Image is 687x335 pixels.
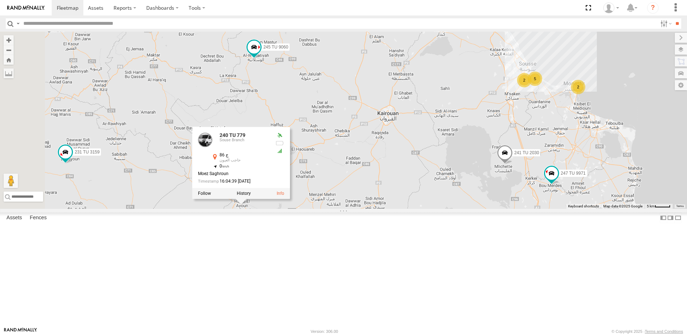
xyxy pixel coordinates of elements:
[675,80,687,90] label: Map Settings
[647,2,659,14] i: ?
[612,329,683,334] div: © Copyright 2025 -
[7,5,45,10] img: rand-logo.svg
[263,45,288,50] span: 245 TU 9060
[568,204,599,209] button: Keyboard shortcuts
[514,150,539,155] span: 241 TU 2030
[571,80,585,94] div: 2
[198,171,270,176] div: Moez Saghroun
[517,73,531,87] div: 2
[645,329,683,334] a: Terms and Conditions
[645,204,673,209] button: Map Scale: 5 km per 40 pixels
[676,205,684,208] a: Terms (opens in new tab)
[3,213,26,223] label: Assets
[15,18,21,29] label: Search Query
[276,148,284,154] div: GSM Signal = 5
[4,55,14,65] button: Zoom Home
[220,138,270,142] div: Souse Branch
[311,329,338,334] div: Version: 306.00
[4,45,14,55] button: Zoom out
[220,153,270,157] div: ج 86
[198,133,212,147] a: View Asset Details
[4,174,18,188] button: Drag Pegman onto the map to open Street View
[528,72,542,86] div: 5
[667,212,674,223] label: Dock Summary Table to the Right
[603,204,642,208] span: Map data ©2025 Google
[561,171,586,176] span: 247 TU 9971
[647,204,655,208] span: 5 km
[658,18,673,29] label: Search Filter Options
[220,164,229,169] span: 0
[237,191,251,196] label: View Asset History
[26,213,50,223] label: Fences
[601,3,622,13] div: Nejah Benkhalifa
[276,140,284,146] div: No battery health information received from this device.
[277,191,284,196] a: View Asset Details
[220,158,270,162] div: حاجب العيون
[220,132,245,138] a: 240 TU 779
[198,179,270,184] div: Date/time of location update
[276,133,284,138] div: Valid GPS Fix
[4,68,14,78] label: Measure
[75,150,100,155] span: 231 TU 3159
[198,191,211,196] label: Realtime tracking of Asset
[674,212,682,223] label: Hide Summary Table
[660,212,667,223] label: Dock Summary Table to the Left
[4,35,14,45] button: Zoom in
[4,328,37,335] a: Visit our Website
